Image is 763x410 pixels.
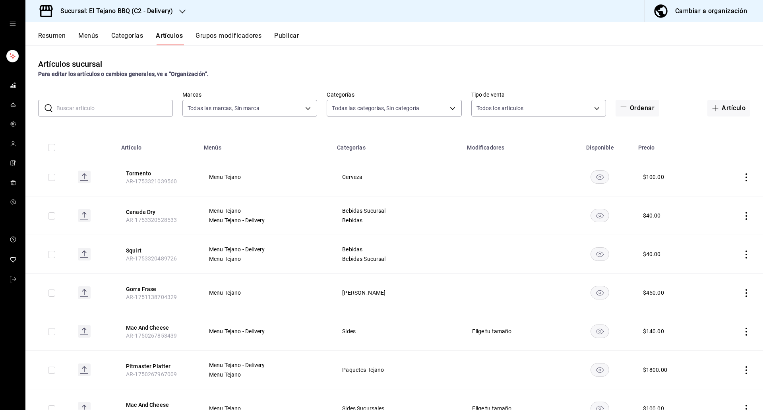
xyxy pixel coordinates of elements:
div: $ 140.00 [643,327,664,335]
div: $ 100.00 [643,173,664,181]
h3: Sucursal: El Tejano BBQ (C2 - Delivery) [54,6,173,16]
span: Bebidas Sucursal [342,256,452,262]
span: Menu Tejano [209,372,322,377]
button: open drawer [10,21,16,27]
button: availability-product [591,170,609,184]
div: Cambiar a organización [675,6,747,17]
button: Ordenar [616,100,659,117]
span: Sides [342,328,452,334]
button: Grupos modificadores [196,32,261,45]
div: navigation tabs [38,32,763,45]
span: AR-1753321039560 [126,178,177,185]
div: $ 1800.00 [643,366,667,374]
button: edit-product-location [126,285,190,293]
span: Menu Tejano [209,256,322,262]
label: Marcas [182,92,317,97]
span: Bebidas [342,218,452,223]
span: Bebidas Sucursal [342,208,452,214]
button: edit-product-location [126,324,190,332]
button: edit-product-location [126,208,190,216]
span: Elige tu tamaño [472,328,557,334]
label: Tipo de venta [471,92,606,97]
strong: Para editar los artículos o cambios generales, ve a “Organización”. [38,71,209,77]
span: Menu Tejano [209,174,322,180]
span: Bebidas [342,247,452,252]
th: Disponible [567,132,633,158]
button: edit-product-location [126,169,190,177]
span: Paquetes Tejano [342,367,452,373]
span: AR-1753320489726 [126,255,177,262]
div: $ 450.00 [643,289,664,297]
button: Categorías [111,32,143,45]
th: Artículo [116,132,199,158]
span: AR-1751138704329 [126,294,177,300]
span: AR-1750267853439 [126,332,177,339]
span: Menu Tejano [209,290,322,295]
div: $ 40.00 [643,250,661,258]
button: Resumen [38,32,66,45]
button: Publicar [274,32,299,45]
span: Menu Tejano - Delivery [209,328,322,334]
button: actions [742,212,750,220]
button: availability-product [591,286,609,299]
button: actions [742,328,750,336]
div: Artículos sucursal [38,58,102,70]
span: Menu Tejano [209,208,322,214]
span: AR-1750267967009 [126,371,177,377]
button: Menús [78,32,98,45]
button: actions [742,289,750,297]
span: Todas las marcas, Sin marca [188,104,259,112]
button: availability-product [591,209,609,222]
button: edit-product-location [126,401,190,409]
input: Buscar artículo [56,100,173,116]
button: edit-product-location [126,362,190,370]
span: Todas las categorías, Sin categoría [332,104,419,112]
button: availability-product [591,247,609,261]
th: Precio [633,132,710,158]
button: actions [742,173,750,181]
button: edit-product-location [126,247,190,255]
span: Cerveza [342,174,452,180]
span: Todos los artículos [476,104,524,112]
button: actions [742,251,750,258]
span: [PERSON_NAME] [342,290,452,295]
th: Categorías [332,132,462,158]
button: Artículos [156,32,183,45]
span: Menu Tejano - Delivery [209,218,322,223]
span: AR-1753320528533 [126,217,177,223]
div: $ 40.00 [643,212,661,220]
button: availability-product [591,325,609,338]
span: Menu Tejano - Delivery [209,247,322,252]
button: Artículo [707,100,750,117]
label: Categorías [327,92,461,97]
th: Menús [199,132,332,158]
button: actions [742,366,750,374]
button: availability-product [591,363,609,377]
span: Menu Tejano - Delivery [209,362,322,368]
th: Modificadores [462,132,567,158]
